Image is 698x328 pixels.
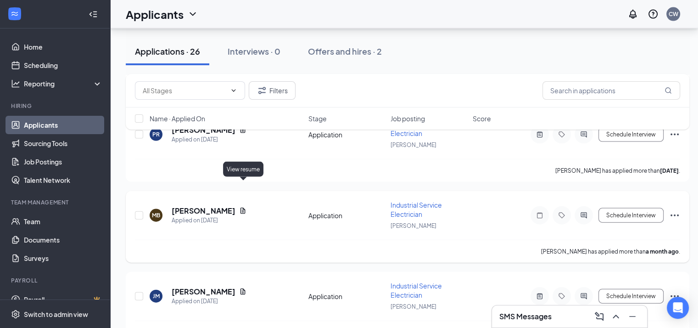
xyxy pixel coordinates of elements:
[598,289,664,304] button: Schedule Interview
[648,9,659,20] svg: QuestionInfo
[473,114,491,123] span: Score
[24,231,102,249] a: Documents
[187,9,198,20] svg: ChevronDown
[625,309,640,324] button: Minimize
[223,162,263,177] div: View resume
[24,153,102,171] a: Job Postings
[308,45,382,57] div: Offers and hires · 2
[24,310,88,319] div: Switch to admin view
[542,81,680,100] input: Search in applications
[667,297,689,319] div: Open Intercom Messenger
[646,248,679,255] b: a month ago
[257,85,268,96] svg: Filter
[24,134,102,153] a: Sourcing Tools
[592,309,607,324] button: ComposeMessage
[152,211,160,219] div: MB
[664,87,672,94] svg: MagnifyingGlass
[143,85,226,96] input: All Stages
[11,277,101,284] div: Payroll
[150,114,205,123] span: Name · Applied On
[308,211,385,220] div: Application
[541,248,680,255] p: [PERSON_NAME] has applied more than .
[11,79,20,88] svg: Analysis
[578,293,589,300] svg: ActiveChat
[24,249,102,267] a: Surveys
[126,6,184,22] h1: Applicants
[239,288,246,295] svg: Document
[11,310,20,319] svg: Settings
[24,38,102,56] a: Home
[660,167,679,174] b: [DATE]
[391,114,425,123] span: Job posting
[239,207,246,215] svg: Document
[11,198,101,206] div: Team Management
[391,222,436,229] span: [PERSON_NAME]
[594,311,605,322] svg: ComposeMessage
[627,311,638,322] svg: Minimize
[598,208,664,223] button: Schedule Interview
[391,141,436,148] span: [PERSON_NAME]
[308,114,327,123] span: Stage
[24,212,102,231] a: Team
[153,292,160,300] div: JM
[172,297,246,306] div: Applied on [DATE]
[230,87,237,94] svg: ChevronDown
[578,212,589,219] svg: ActiveChat
[556,293,567,300] svg: Tag
[11,102,101,110] div: Hiring
[669,210,680,221] svg: Ellipses
[228,45,280,57] div: Interviews · 0
[556,212,567,219] svg: Tag
[24,56,102,74] a: Scheduling
[391,303,436,310] span: [PERSON_NAME]
[669,10,678,18] div: CW
[24,79,103,88] div: Reporting
[172,206,235,216] h5: [PERSON_NAME]
[627,9,638,20] svg: Notifications
[24,116,102,134] a: Applicants
[534,212,545,219] svg: Note
[391,282,442,299] span: Industrial Service Electrician
[172,216,246,225] div: Applied on [DATE]
[610,311,621,322] svg: ChevronUp
[609,309,623,324] button: ChevronUp
[10,9,19,18] svg: WorkstreamLogo
[555,167,680,175] p: [PERSON_NAME] has applied more than .
[135,45,200,57] div: Applications · 26
[24,171,102,189] a: Talent Network
[172,135,246,144] div: Applied on [DATE]
[249,81,296,100] button: Filter Filters
[669,291,680,302] svg: Ellipses
[534,293,545,300] svg: ActiveNote
[172,287,235,297] h5: [PERSON_NAME]
[391,201,442,218] span: Industrial Service Electrician
[24,290,102,309] a: PayrollCrown
[308,292,385,301] div: Application
[89,10,98,19] svg: Collapse
[499,311,552,322] h3: SMS Messages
